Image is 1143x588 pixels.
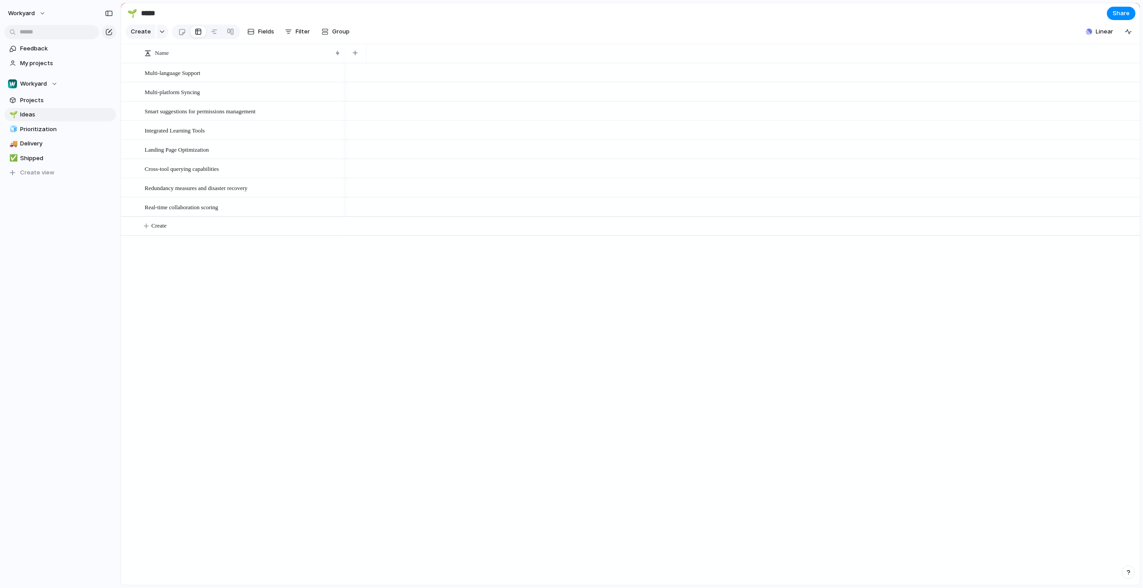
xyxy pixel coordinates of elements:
button: ✅ [8,154,17,163]
button: 🌱 [125,6,139,21]
span: Workyard [20,79,47,88]
div: 🧊 [9,124,16,134]
a: ✅Shipped [4,152,116,165]
a: 🌱Ideas [4,108,116,121]
span: Cross-tool querying capabilities [145,163,219,174]
span: Multi-language Support [145,67,200,78]
button: 🌱 [8,110,17,119]
span: Multi-platform Syncing [145,87,200,97]
a: Projects [4,94,116,107]
span: Group [332,27,350,36]
span: Integrated Learning Tools [145,125,205,135]
button: Group [317,25,354,39]
span: Name [155,49,169,58]
a: Feedback [4,42,116,55]
div: ✅ [9,153,16,163]
span: Real-time collaboration scoring [145,202,218,212]
span: Create [131,27,151,36]
button: Create [125,25,155,39]
div: 🌱 [127,7,137,19]
button: Linear [1082,25,1117,38]
span: Fields [258,27,274,36]
span: Feedback [20,44,113,53]
button: Fields [244,25,278,39]
button: 🚚 [8,139,17,148]
span: Delivery [20,139,113,148]
span: Prioritization [20,125,113,134]
span: Redundancy measures and disaster recovery [145,182,247,193]
a: 🚚Delivery [4,137,116,150]
div: 🌱 [9,110,16,120]
span: Create view [20,168,54,177]
a: My projects [4,57,116,70]
button: Filter [281,25,313,39]
span: Shipped [20,154,113,163]
span: Linear [1096,27,1113,36]
button: Workyard [4,77,116,91]
span: Landing Page Optimization [145,144,209,154]
span: Share [1113,9,1130,18]
div: 🚚 [9,139,16,149]
button: Create view [4,166,116,179]
button: 🧊 [8,125,17,134]
button: Share [1107,7,1135,20]
span: Ideas [20,110,113,119]
span: Create [151,221,167,230]
button: Workyard [4,6,50,21]
span: My projects [20,59,113,68]
span: Smart suggestions for permissions management [145,106,255,116]
a: 🧊Prioritization [4,123,116,136]
span: Workyard [8,9,35,18]
span: Filter [296,27,310,36]
span: Projects [20,96,113,105]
